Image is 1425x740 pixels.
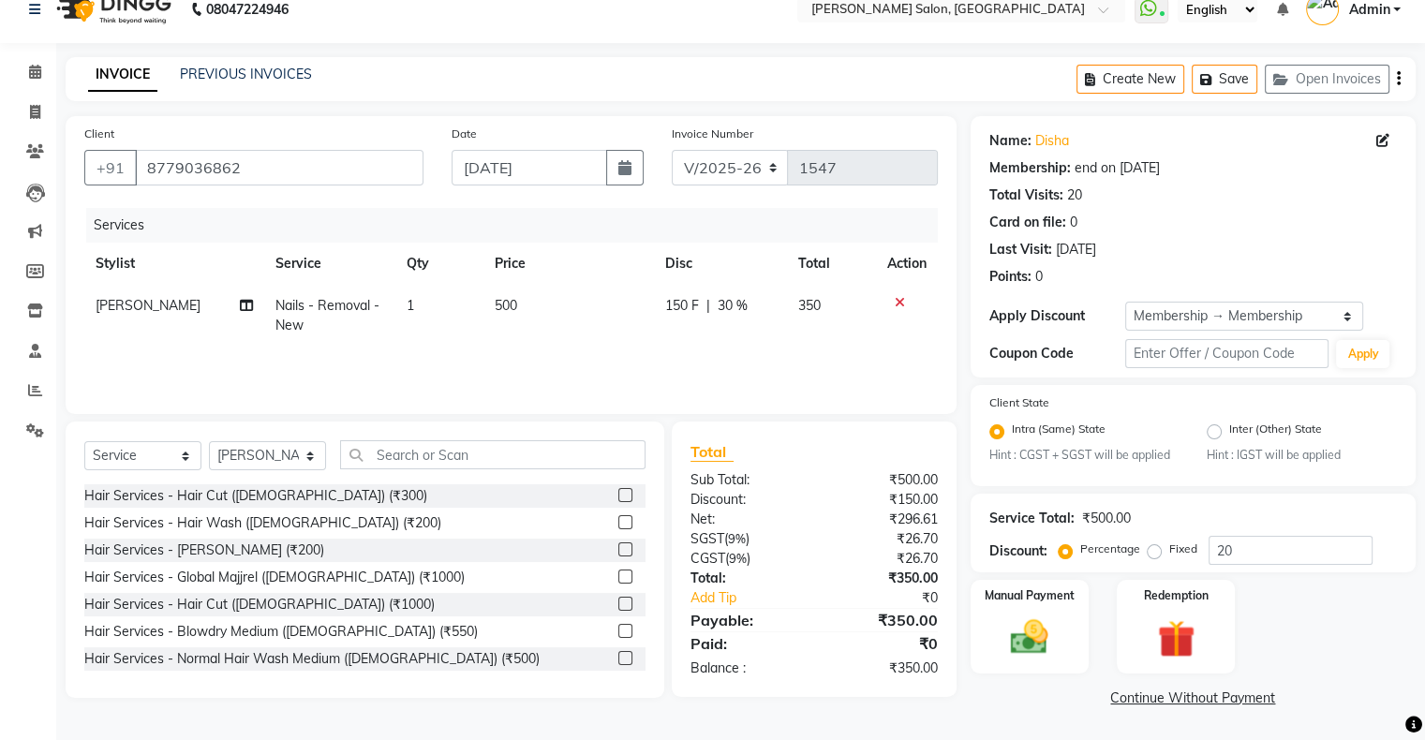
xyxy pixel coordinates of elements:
[787,243,876,285] th: Total
[84,513,441,533] div: Hair Services - Hair Wash ([DEMOGRAPHIC_DATA]) (₹200)
[1056,240,1096,259] div: [DATE]
[814,510,952,529] div: ₹296.61
[989,131,1032,151] div: Name:
[395,243,483,285] th: Qty
[1192,65,1257,94] button: Save
[989,447,1180,464] small: Hint : CGST + SGST will be applied
[96,297,200,314] span: [PERSON_NAME]
[690,442,734,462] span: Total
[1076,65,1184,94] button: Create New
[84,595,435,614] div: Hair Services - Hair Cut ([DEMOGRAPHIC_DATA]) (₹1000)
[84,150,137,185] button: +91
[814,529,952,549] div: ₹26.70
[985,587,1075,604] label: Manual Payment
[676,588,837,608] a: Add Tip
[989,267,1032,287] div: Points:
[665,296,699,316] span: 150 F
[483,243,654,285] th: Price
[676,470,814,490] div: Sub Total:
[407,297,414,314] span: 1
[88,58,157,92] a: INVOICE
[84,540,324,560] div: Hair Services - [PERSON_NAME] (₹200)
[676,490,814,510] div: Discount:
[275,297,379,333] span: Nails - Removal - New
[86,208,952,243] div: Services
[1067,185,1082,205] div: 20
[676,529,814,549] div: ( )
[989,394,1049,411] label: Client State
[84,649,540,669] div: Hair Services - Normal Hair Wash Medium ([DEMOGRAPHIC_DATA]) (₹500)
[814,632,952,655] div: ₹0
[676,632,814,655] div: Paid:
[814,490,952,510] div: ₹150.00
[989,158,1071,178] div: Membership:
[728,531,746,546] span: 9%
[729,551,747,566] span: 9%
[1144,587,1209,604] label: Redemption
[876,243,938,285] th: Action
[718,296,748,316] span: 30 %
[676,569,814,588] div: Total:
[999,615,1060,659] img: _cash.svg
[1229,421,1322,443] label: Inter (Other) State
[1169,540,1197,557] label: Fixed
[1265,65,1389,94] button: Open Invoices
[676,659,814,678] div: Balance :
[1075,158,1160,178] div: end on [DATE]
[814,470,952,490] div: ₹500.00
[84,243,264,285] th: Stylist
[974,688,1412,708] a: Continue Without Payment
[798,297,821,314] span: 350
[989,344,1125,363] div: Coupon Code
[989,306,1125,326] div: Apply Discount
[1070,213,1077,232] div: 0
[1082,509,1131,528] div: ₹500.00
[837,588,951,608] div: ₹0
[706,296,710,316] span: |
[1012,421,1106,443] label: Intra (Same) State
[84,486,427,506] div: Hair Services - Hair Cut ([DEMOGRAPHIC_DATA]) (₹300)
[84,622,478,642] div: Hair Services - Blowdry Medium ([DEMOGRAPHIC_DATA]) (₹550)
[495,297,517,314] span: 500
[989,541,1047,561] div: Discount:
[135,150,423,185] input: Search by Name/Mobile/Email/Code
[452,126,477,142] label: Date
[1207,447,1397,464] small: Hint : IGST will be applied
[180,66,312,82] a: PREVIOUS INVOICES
[690,530,724,547] span: SGST
[690,550,725,567] span: CGST
[814,569,952,588] div: ₹350.00
[84,126,114,142] label: Client
[676,549,814,569] div: ( )
[676,609,814,631] div: Payable:
[1035,131,1069,151] a: Disha
[1125,339,1329,368] input: Enter Offer / Coupon Code
[1146,615,1207,662] img: _gift.svg
[264,243,395,285] th: Service
[1336,340,1389,368] button: Apply
[676,510,814,529] div: Net:
[340,440,646,469] input: Search or Scan
[989,185,1063,205] div: Total Visits:
[814,609,952,631] div: ₹350.00
[654,243,787,285] th: Disc
[989,213,1066,232] div: Card on file:
[814,549,952,569] div: ₹26.70
[989,240,1052,259] div: Last Visit:
[672,126,753,142] label: Invoice Number
[1080,540,1140,557] label: Percentage
[814,659,952,678] div: ₹350.00
[84,568,465,587] div: Hair Services - Global Majjrel ([DEMOGRAPHIC_DATA]) (₹1000)
[989,509,1075,528] div: Service Total:
[1035,267,1043,287] div: 0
